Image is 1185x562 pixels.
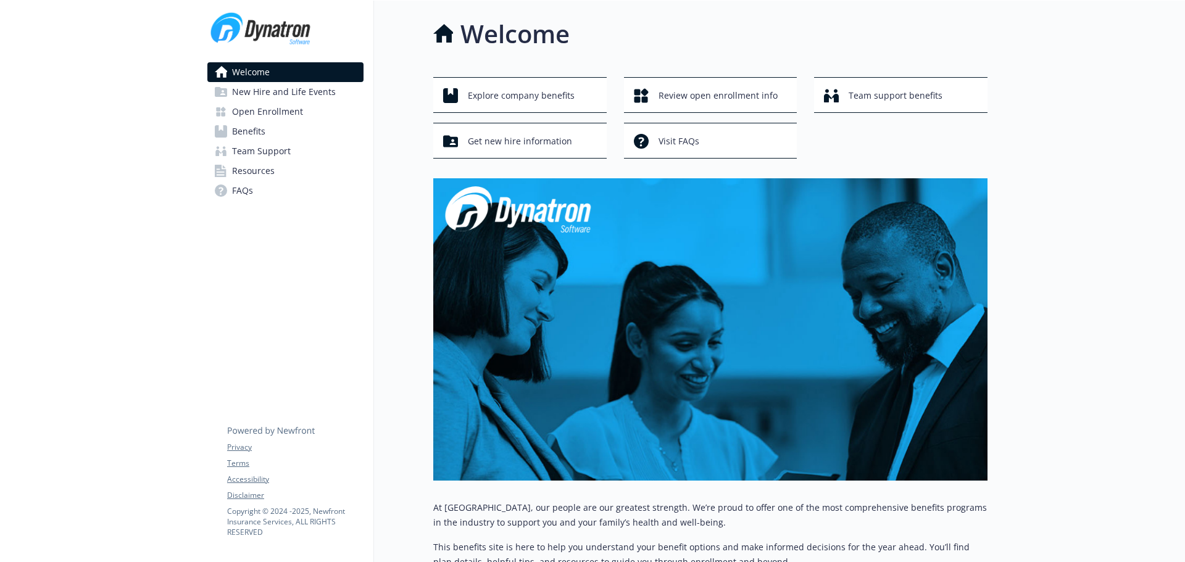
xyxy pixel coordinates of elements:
[232,82,336,102] span: New Hire and Life Events
[232,181,253,200] span: FAQs
[227,458,363,469] a: Terms
[624,77,797,113] button: Review open enrollment info
[232,122,265,141] span: Benefits
[232,141,291,161] span: Team Support
[468,130,572,153] span: Get new hire information
[433,77,607,113] button: Explore company benefits
[624,123,797,159] button: Visit FAQs
[232,161,275,181] span: Resources
[227,474,363,485] a: Accessibility
[207,102,364,122] a: Open Enrollment
[814,77,987,113] button: Team support benefits
[232,62,270,82] span: Welcome
[433,500,987,530] p: At [GEOGRAPHIC_DATA], our people are our greatest strength. We’re proud to offer one of the most ...
[659,130,699,153] span: Visit FAQs
[207,82,364,102] a: New Hire and Life Events
[460,15,570,52] h1: Welcome
[207,62,364,82] a: Welcome
[227,506,363,537] p: Copyright © 2024 - 2025 , Newfront Insurance Services, ALL RIGHTS RESERVED
[227,490,363,501] a: Disclaimer
[232,102,303,122] span: Open Enrollment
[433,178,987,481] img: overview page banner
[207,161,364,181] a: Resources
[207,122,364,141] a: Benefits
[849,84,942,107] span: Team support benefits
[433,123,607,159] button: Get new hire information
[227,442,363,453] a: Privacy
[207,181,364,200] a: FAQs
[468,84,575,107] span: Explore company benefits
[207,141,364,161] a: Team Support
[659,84,778,107] span: Review open enrollment info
